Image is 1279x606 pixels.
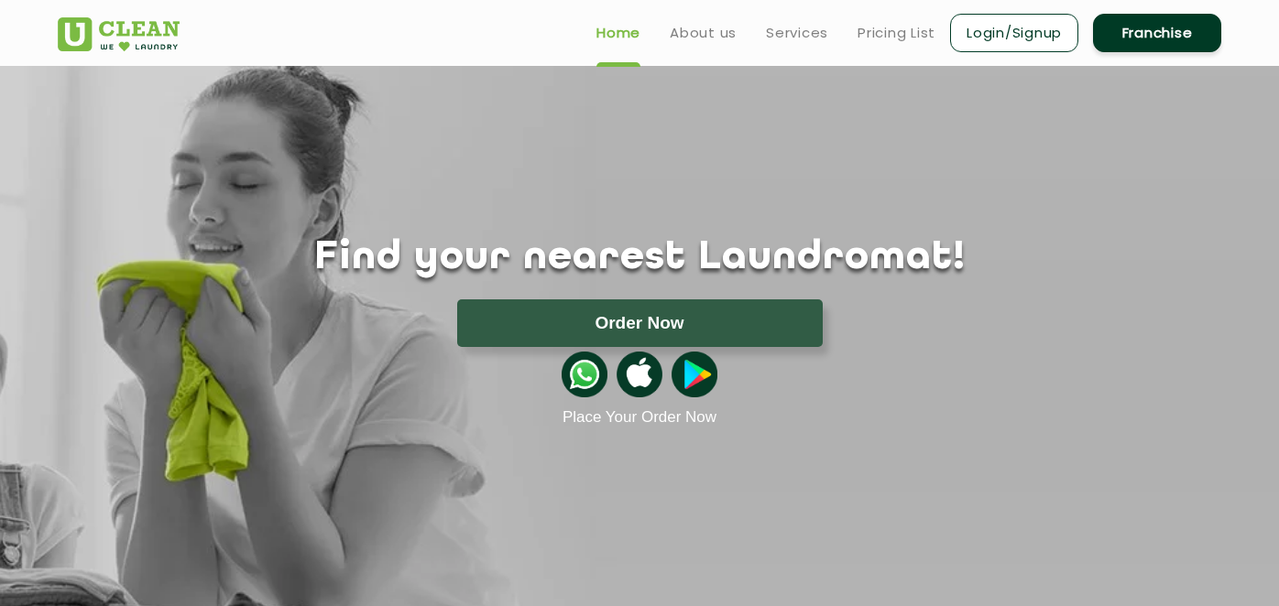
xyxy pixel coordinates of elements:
[563,408,716,427] a: Place Your Order Now
[562,352,607,397] img: whatsappicon.png
[670,22,737,44] a: About us
[766,22,828,44] a: Services
[950,14,1078,52] a: Login/Signup
[58,17,180,51] img: UClean Laundry and Dry Cleaning
[1093,14,1221,52] a: Franchise
[617,352,662,397] img: apple-icon.png
[672,352,717,397] img: playstoreicon.png
[44,235,1235,281] h1: Find your nearest Laundromat!
[596,22,640,44] a: Home
[457,299,823,347] button: Order Now
[858,22,935,44] a: Pricing List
